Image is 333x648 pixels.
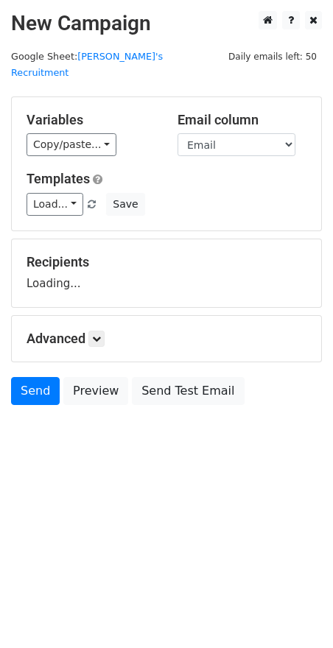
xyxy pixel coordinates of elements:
a: Load... [27,193,83,216]
h5: Email column [178,112,306,128]
div: Loading... [27,254,306,292]
a: Send Test Email [132,377,244,405]
button: Save [106,193,144,216]
h2: New Campaign [11,11,322,36]
a: [PERSON_NAME]'s Recruitment [11,51,163,79]
h5: Recipients [27,254,306,270]
span: Daily emails left: 50 [223,49,322,65]
h5: Advanced [27,331,306,347]
a: Daily emails left: 50 [223,51,322,62]
small: Google Sheet: [11,51,163,79]
a: Preview [63,377,128,405]
a: Send [11,377,60,405]
a: Templates [27,171,90,186]
h5: Variables [27,112,155,128]
a: Copy/paste... [27,133,116,156]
